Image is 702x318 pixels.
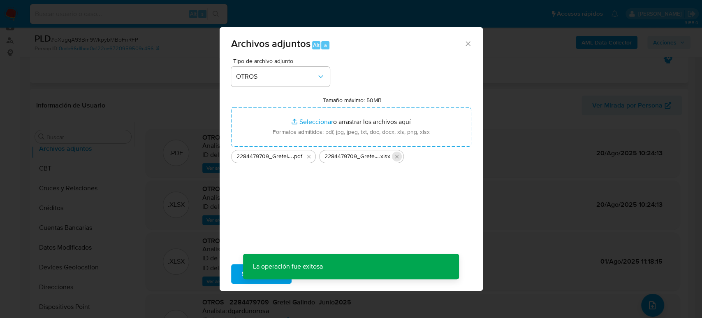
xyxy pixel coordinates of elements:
span: 2284479709_Gretel Galindo_Julio2025 [324,152,379,161]
label: Tamaño máximo: 50MB [323,96,382,104]
span: 2284479709_Gretel Galindo_Julio2025 [236,152,293,161]
button: Subir archivo [231,264,292,284]
span: Alt [313,41,320,49]
span: Subir archivo [242,265,281,283]
span: OTROS [236,72,317,81]
span: .pdf [293,152,302,161]
p: La operación fue exitosa [243,254,333,279]
button: OTROS [231,67,330,87]
button: Cerrar [464,40,471,47]
button: Eliminar 2284479709_Gretel Galindo_Julio2025.pdf [304,152,314,161]
span: a [324,41,327,49]
span: Archivos adjuntos [231,36,310,51]
ul: Archivos seleccionados [231,147,471,163]
button: Eliminar 2284479709_Gretel Galindo_Julio2025.xlsx [392,152,402,161]
span: .xlsx [379,152,390,161]
span: Tipo de archivo adjunto [233,58,332,64]
span: Cancelar [306,265,332,283]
